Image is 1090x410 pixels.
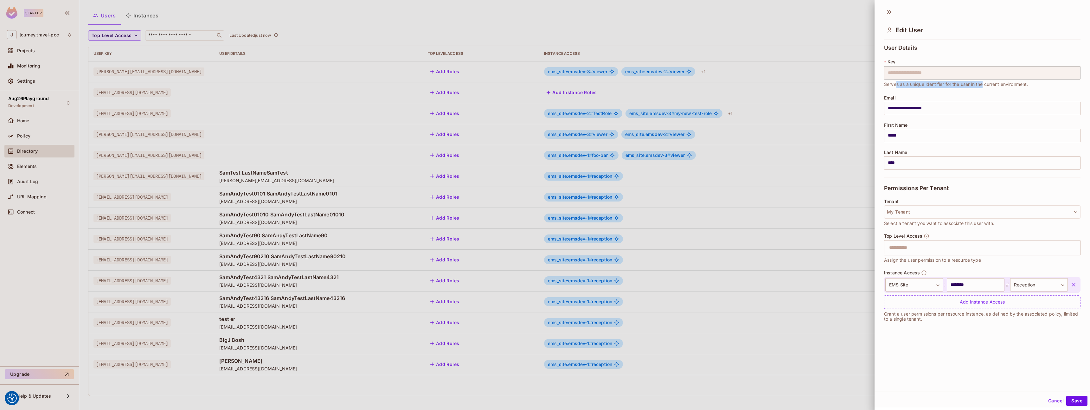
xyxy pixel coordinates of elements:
[884,270,920,275] span: Instance Access
[1004,281,1010,289] span: #
[7,394,17,403] button: Consent Preferences
[884,123,908,128] span: First Name
[895,26,923,34] span: Edit User
[884,257,981,264] span: Assign the user permission to a resource type
[943,281,947,289] span: :
[884,81,1028,88] span: Serves as a unique identifier for the user in the current environment.
[884,199,899,204] span: Tenant
[884,205,1080,219] button: My Tenant
[884,295,1080,309] div: Add Instance Access
[884,95,896,100] span: Email
[888,59,895,64] span: Key
[1077,247,1078,248] button: Open
[7,394,17,403] img: Revisit consent button
[884,45,917,51] span: User Details
[1010,278,1068,291] div: Reception
[884,185,949,191] span: Permissions Per Tenant
[885,278,943,291] div: EMS Site
[884,311,1080,322] p: Grant a user permissions per resource instance, as defined by the associated policy, limited to a...
[884,234,922,239] span: Top Level Access
[884,150,907,155] span: Last Name
[1046,396,1066,406] button: Cancel
[1066,396,1087,406] button: Save
[884,220,994,227] span: Select a tenant you want to associate this user with.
